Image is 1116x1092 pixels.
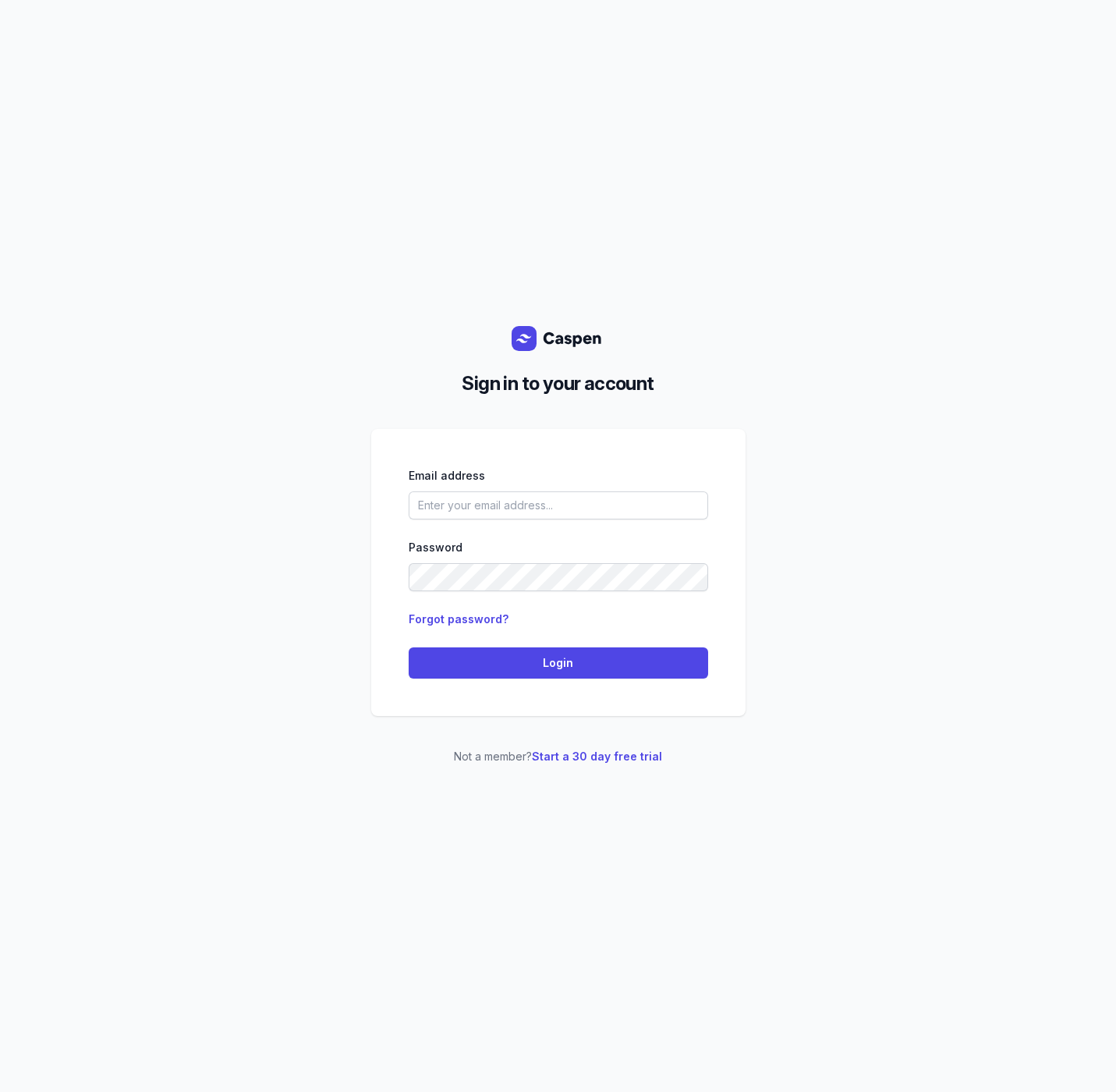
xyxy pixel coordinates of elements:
span: Login [418,654,699,672]
div: Email address [409,466,708,485]
a: Start a 30 day free trial [532,750,662,763]
a: Forgot password? [409,612,508,626]
div: Password [409,538,708,557]
button: Login [409,647,708,679]
p: Not a member? [371,747,746,766]
h2: Sign in to your account [384,370,733,398]
input: Enter your email address... [409,491,708,519]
